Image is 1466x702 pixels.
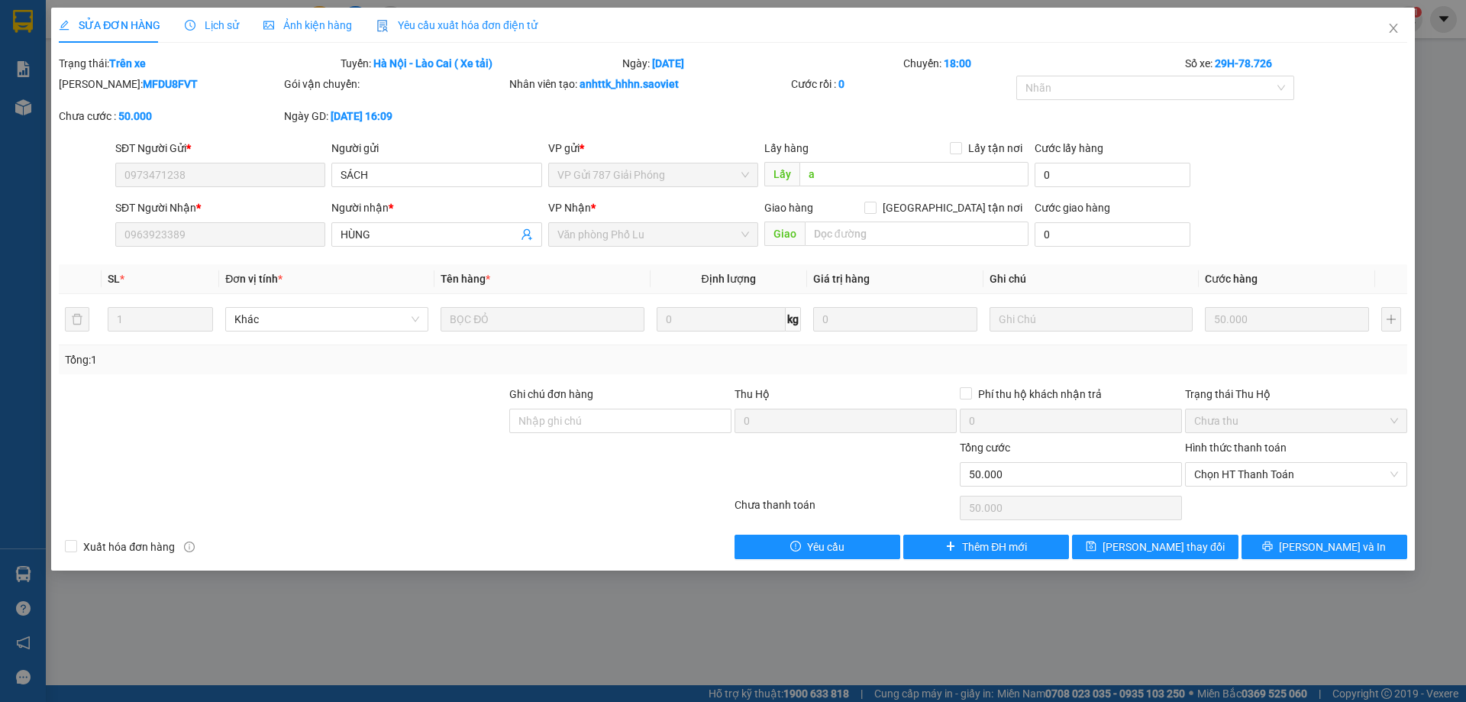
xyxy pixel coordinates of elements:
[373,57,492,70] b: Hà Nội - Lào Cai ( Xe tải)
[1183,55,1409,72] div: Số xe:
[791,76,1013,92] div: Cước rồi :
[1035,142,1103,154] label: Cước lấy hàng
[1205,307,1369,332] input: 0
[59,20,69,31] span: edit
[185,20,195,31] span: clock-circle
[1035,163,1190,187] input: Cước lấy hàng
[225,273,283,285] span: Đơn vị tính
[764,162,799,186] span: Lấy
[115,140,325,157] div: SĐT Người Gửi
[59,76,281,92] div: [PERSON_NAME]:
[509,388,593,400] label: Ghi chú đơn hàng
[962,539,1027,555] span: Thêm ĐH mới
[118,110,152,122] b: 50.000
[65,351,566,368] div: Tổng: 1
[77,539,181,555] span: Xuất hóa đơn hàng
[945,541,956,553] span: plus
[108,273,120,285] span: SL
[1103,539,1225,555] span: [PERSON_NAME] thay đổi
[441,307,644,332] input: VD: Bàn, Ghế
[509,409,731,433] input: Ghi chú đơn hàng
[1072,535,1238,559] button: save[PERSON_NAME] thay đổi
[735,388,770,400] span: Thu Hộ
[1215,57,1272,70] b: 29H-78.726
[1372,8,1415,50] button: Close
[702,273,756,285] span: Định lượng
[234,308,419,331] span: Khác
[799,162,1028,186] input: Dọc đường
[376,19,538,31] span: Yêu cầu xuất hóa đơn điện tử
[786,307,801,332] span: kg
[557,163,749,186] span: VP Gửi 787 Giải Phóng
[1381,307,1401,332] button: plus
[805,222,1028,246] input: Dọc đường
[109,57,146,70] b: Trên xe
[1242,535,1407,559] button: printer[PERSON_NAME] và In
[764,142,809,154] span: Lấy hàng
[877,199,1028,216] span: [GEOGRAPHIC_DATA] tận nơi
[960,442,1010,454] span: Tổng cước
[972,386,1108,403] span: Phí thu hộ khách nhận trả
[735,535,900,559] button: exclamation-circleYêu cầu
[115,199,325,216] div: SĐT Người Nhận
[331,110,392,122] b: [DATE] 16:09
[548,202,591,214] span: VP Nhận
[990,307,1193,332] input: Ghi Chú
[838,78,844,90] b: 0
[813,307,977,332] input: 0
[331,199,541,216] div: Người nhận
[1086,541,1096,553] span: save
[733,497,958,523] div: Chưa thanh toán
[557,223,749,246] span: Văn phòng Phố Lu
[284,108,506,125] div: Ngày GD:
[331,140,541,157] div: Người gửi
[521,228,533,241] span: user-add
[1194,409,1398,432] span: Chưa thu
[263,20,274,31] span: picture
[903,535,1069,559] button: plusThêm ĐH mới
[652,57,684,70] b: [DATE]
[983,264,1199,294] th: Ghi chú
[813,273,870,285] span: Giá trị hàng
[185,19,239,31] span: Lịch sử
[764,202,813,214] span: Giao hàng
[621,55,903,72] div: Ngày:
[1194,463,1398,486] span: Chọn HT Thanh Toán
[790,541,801,553] span: exclamation-circle
[263,19,352,31] span: Ảnh kiện hàng
[65,307,89,332] button: delete
[441,273,490,285] span: Tên hàng
[376,20,389,32] img: icon
[509,76,788,92] div: Nhân viên tạo:
[1279,539,1386,555] span: [PERSON_NAME] và In
[580,78,679,90] b: anhttk_hhhn.saoviet
[59,19,160,31] span: SỬA ĐƠN HÀNG
[143,78,198,90] b: MFDU8FVT
[902,55,1183,72] div: Chuyến:
[184,542,195,552] span: info-circle
[57,55,339,72] div: Trạng thái:
[1205,273,1258,285] span: Cước hàng
[962,140,1028,157] span: Lấy tận nơi
[764,222,805,246] span: Giao
[1387,22,1400,34] span: close
[807,539,844,555] span: Yêu cầu
[339,55,621,72] div: Tuyến:
[944,57,971,70] b: 18:00
[1262,541,1273,553] span: printer
[59,108,281,125] div: Chưa cước :
[548,140,758,157] div: VP gửi
[284,76,506,92] div: Gói vận chuyển:
[1185,386,1407,403] div: Trạng thái Thu Hộ
[1035,222,1190,247] input: Cước giao hàng
[1035,202,1110,214] label: Cước giao hàng
[1185,442,1287,454] label: Hình thức thanh toán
